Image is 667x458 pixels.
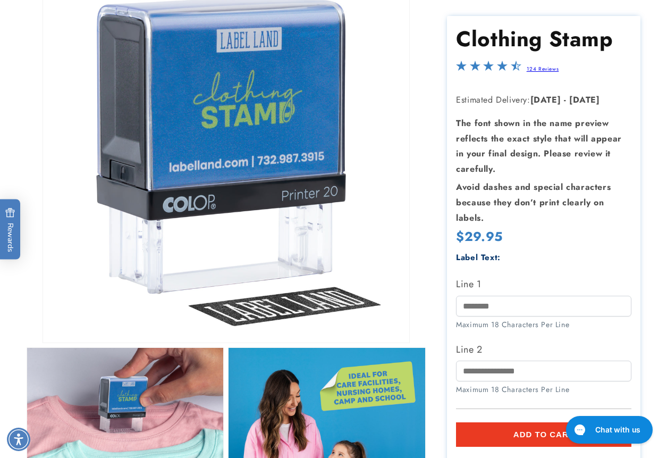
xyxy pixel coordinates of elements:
strong: Avoid dashes and special characters because they don’t print clearly on labels. [456,181,611,224]
strong: The font shown in the name preview reflects the exact style that will appear in your final design... [456,117,622,175]
span: Rewards [5,207,15,252]
span: 4.4-star overall rating [456,64,521,76]
iframe: Gorgias live chat messenger [561,412,656,447]
span: Add to cart [513,430,574,439]
strong: - [564,94,567,106]
h1: Clothing Stamp [456,26,631,53]
span: $29.95 [456,229,503,245]
button: Add to cart [456,422,631,447]
label: Line 2 [456,341,631,358]
strong: [DATE] [530,94,561,106]
div: Maximum 18 Characters Per Line [456,384,631,395]
a: 124 Reviews - open in a new tab [527,65,559,73]
div: Maximum 18 Characters Per Line [456,319,631,330]
strong: [DATE] [569,94,600,106]
label: Line 1 [456,276,631,293]
div: Accessibility Menu [7,428,30,451]
p: Estimated Delivery: [456,93,631,108]
label: Label Text: [456,252,501,264]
